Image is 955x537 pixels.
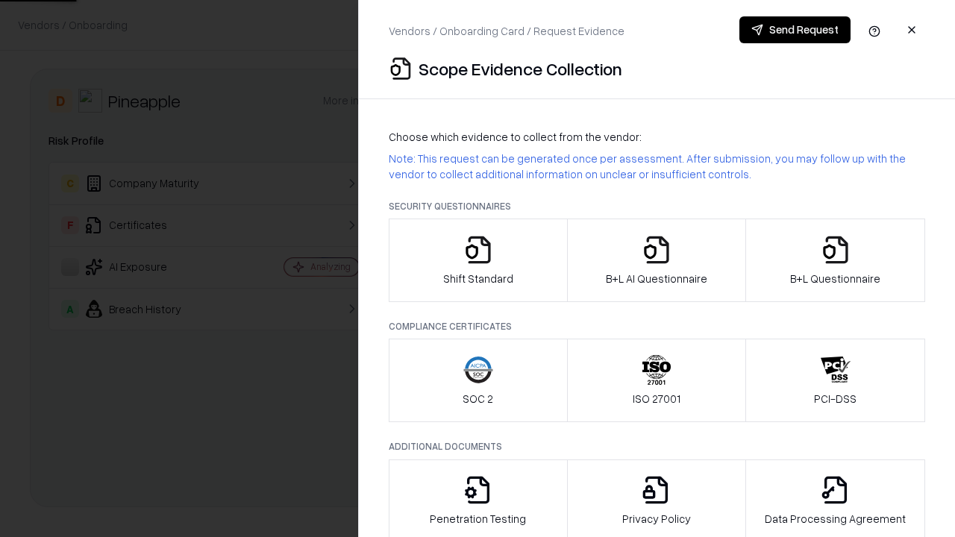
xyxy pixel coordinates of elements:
p: B+L Questionnaire [790,271,880,286]
p: Security Questionnaires [389,200,925,213]
p: Vendors / Onboarding Card / Request Evidence [389,23,624,39]
button: PCI-DSS [745,339,925,422]
p: PCI-DSS [814,391,857,406]
p: Choose which evidence to collect from the vendor: [389,129,925,145]
p: Data Processing Agreement [765,511,906,527]
p: SOC 2 [463,391,493,406]
button: ISO 27001 [567,339,747,422]
p: Shift Standard [443,271,513,286]
button: B+L AI Questionnaire [567,219,747,302]
p: B+L AI Questionnaire [606,271,707,286]
button: Send Request [739,16,851,43]
p: Penetration Testing [430,511,526,527]
button: B+L Questionnaire [745,219,925,302]
p: Note: This request can be generated once per assessment. After submission, you may follow up with... [389,151,925,182]
p: ISO 27001 [633,391,680,406]
p: Compliance Certificates [389,320,925,333]
p: Additional Documents [389,440,925,453]
button: SOC 2 [389,339,568,422]
p: Scope Evidence Collection [419,57,622,81]
p: Privacy Policy [622,511,691,527]
button: Shift Standard [389,219,568,302]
